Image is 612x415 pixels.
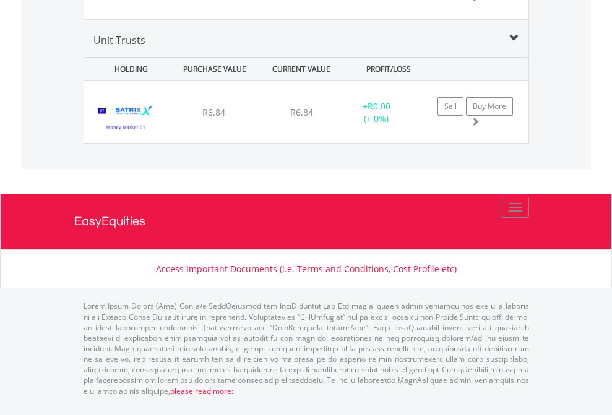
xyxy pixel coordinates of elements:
img: UT.ZA.STXB1.png [90,96,162,140]
div: CURRENT VALUE [259,58,343,80]
span: R6.84 [202,106,225,118]
div: PURCHASE VALUE [173,58,257,80]
div: HOLDING [85,58,170,80]
div: + (+ 0%) [338,100,415,125]
a: Buy More [466,97,513,116]
span: Unit Trusts [93,33,145,47]
a: EasyEquities [74,194,538,249]
a: Access Important Documents (i.e. Terms and Conditions, Cost Profile etc) [156,263,457,275]
a: please read more: [170,386,233,396]
div: PROFIT/LOSS [347,58,431,80]
a: Sell [437,97,463,116]
p: Lorem Ipsum Dolors (Ame) Con a/e SeddOeiusmod tem InciDiduntut Lab Etd mag aliquaen admin veniamq... [84,301,529,396]
span: R0.00 [368,100,390,112]
span: R6.84 [290,106,313,118]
